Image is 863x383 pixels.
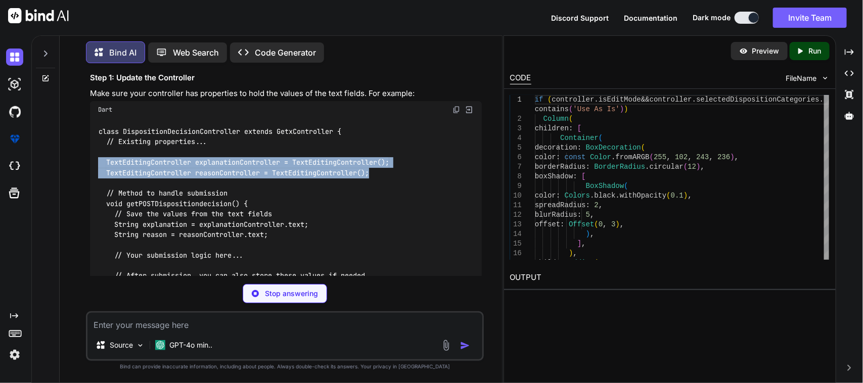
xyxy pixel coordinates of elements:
[650,153,654,161] span: (
[654,153,666,161] span: 255
[671,191,684,200] span: 0.1
[573,249,577,257] span: ,
[565,259,595,267] span: Padding
[556,153,560,161] span: :
[594,163,645,171] span: BorderRadius
[6,76,23,93] img: darkAi-studio
[603,220,607,228] span: ,
[265,289,318,299] p: Stop answering
[510,114,522,124] div: 2
[650,95,692,104] span: controller
[730,153,734,161] span: )
[440,340,452,351] img: attachment
[611,220,615,228] span: 3
[688,191,692,200] span: ,
[569,220,594,228] span: Offset
[510,258,522,268] div: 17
[586,182,624,190] span: BoxShadow
[551,13,609,23] button: Discord Support
[556,259,560,267] span: :
[535,211,577,219] span: blurRadius
[675,153,688,161] span: 102
[577,143,581,152] span: :
[136,341,145,350] img: Pick Models
[510,133,522,143] div: 4
[543,115,569,123] span: Column
[590,191,594,200] span: .
[684,191,688,200] span: )
[809,46,822,56] p: Run
[535,201,586,209] span: spreadRadius
[688,153,692,161] span: ,
[666,153,670,161] span: ,
[510,72,531,84] div: CODE
[510,249,522,258] div: 16
[650,163,684,171] span: circular
[535,105,569,113] span: contains
[6,130,23,148] img: premium
[692,95,696,104] span: .
[599,201,603,209] span: ,
[535,191,556,200] span: color
[510,95,522,105] div: 1
[8,8,69,23] img: Bind AI
[535,124,569,132] span: children
[573,105,619,113] span: 'Use As Is'
[599,134,603,142] span: (
[594,201,598,209] span: 2
[510,239,522,249] div: 15
[560,220,564,228] span: :
[581,172,585,180] span: [
[109,46,137,59] p: Bind AI
[821,74,830,82] img: chevron down
[6,103,23,120] img: githubDark
[684,163,688,171] span: (
[510,210,522,220] div: 12
[693,13,731,23] span: Dark mode
[700,163,704,171] span: ,
[535,172,573,180] span: boxShadow
[510,181,522,191] div: 9
[452,106,461,114] img: copy
[696,95,820,104] span: selectedDispositionCategories
[510,143,522,153] div: 5
[594,191,615,200] span: black
[752,46,780,56] p: Preview
[6,346,23,363] img: settings
[556,191,560,200] span: :
[696,163,700,171] span: )
[510,172,522,181] div: 8
[510,162,522,172] div: 7
[569,249,573,257] span: )
[577,240,581,248] span: ]
[569,105,573,113] span: (
[510,201,522,210] div: 11
[586,163,590,171] span: :
[599,220,603,228] span: 0
[535,95,543,104] span: if
[581,240,585,248] span: ,
[590,153,611,161] span: Color
[548,95,552,104] span: (
[624,182,628,190] span: (
[510,153,522,162] div: 6
[620,191,666,200] span: withOpacity
[717,153,730,161] span: 236
[535,259,556,267] span: child
[709,153,713,161] span: ,
[86,363,484,370] p: Bind can provide inaccurate information, including about people. Always double-check its answers....
[820,95,824,104] span: .
[590,211,594,219] span: ,
[615,220,619,228] span: )
[504,266,836,290] h2: OUTPUT
[110,340,133,350] p: Source
[586,230,590,238] span: )
[594,220,598,228] span: (
[624,14,677,22] span: Documentation
[551,14,609,22] span: Discord Support
[696,153,709,161] span: 243
[615,191,619,200] span: .
[577,211,581,219] span: :
[535,153,556,161] span: color
[565,153,586,161] span: const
